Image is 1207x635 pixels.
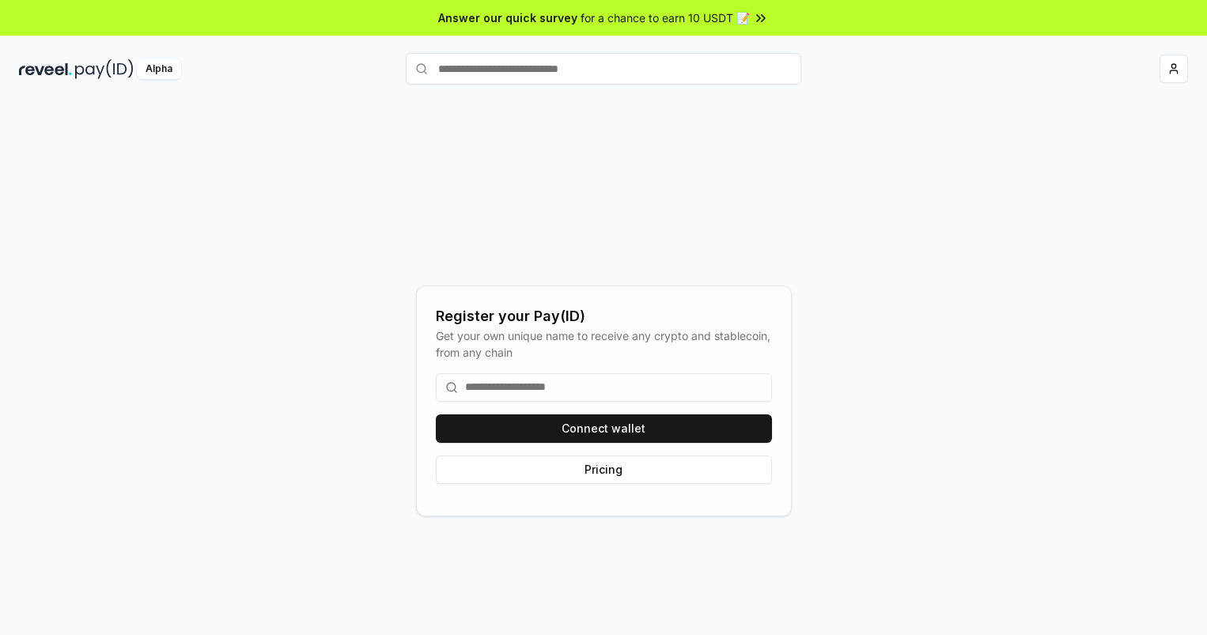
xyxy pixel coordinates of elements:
span: Answer our quick survey [438,9,577,26]
button: Connect wallet [436,414,772,443]
button: Pricing [436,455,772,484]
div: Register your Pay(ID) [436,305,772,327]
span: for a chance to earn 10 USDT 📝 [581,9,750,26]
div: Alpha [137,59,181,79]
img: reveel_dark [19,59,72,79]
img: pay_id [75,59,134,79]
div: Get your own unique name to receive any crypto and stablecoin, from any chain [436,327,772,361]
